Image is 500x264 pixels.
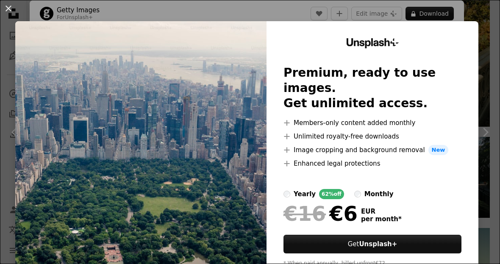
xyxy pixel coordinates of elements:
li: Enhanced legal protections [283,158,461,169]
input: yearly62%off [283,191,290,197]
strong: Unsplash+ [359,240,397,248]
div: 62% off [319,189,344,199]
div: yearly [294,189,316,199]
li: Unlimited royalty-free downloads [283,131,461,142]
span: per month * [361,215,402,223]
li: Members-only content added monthly [283,118,461,128]
span: New [428,145,449,155]
input: monthly [354,191,361,197]
span: €16 [283,203,326,225]
button: GetUnsplash+ [283,235,461,253]
h2: Premium, ready to use images. Get unlimited access. [283,65,461,111]
li: Image cropping and background removal [283,145,461,155]
div: monthly [364,189,394,199]
div: €6 [283,203,358,225]
span: EUR [361,208,402,215]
